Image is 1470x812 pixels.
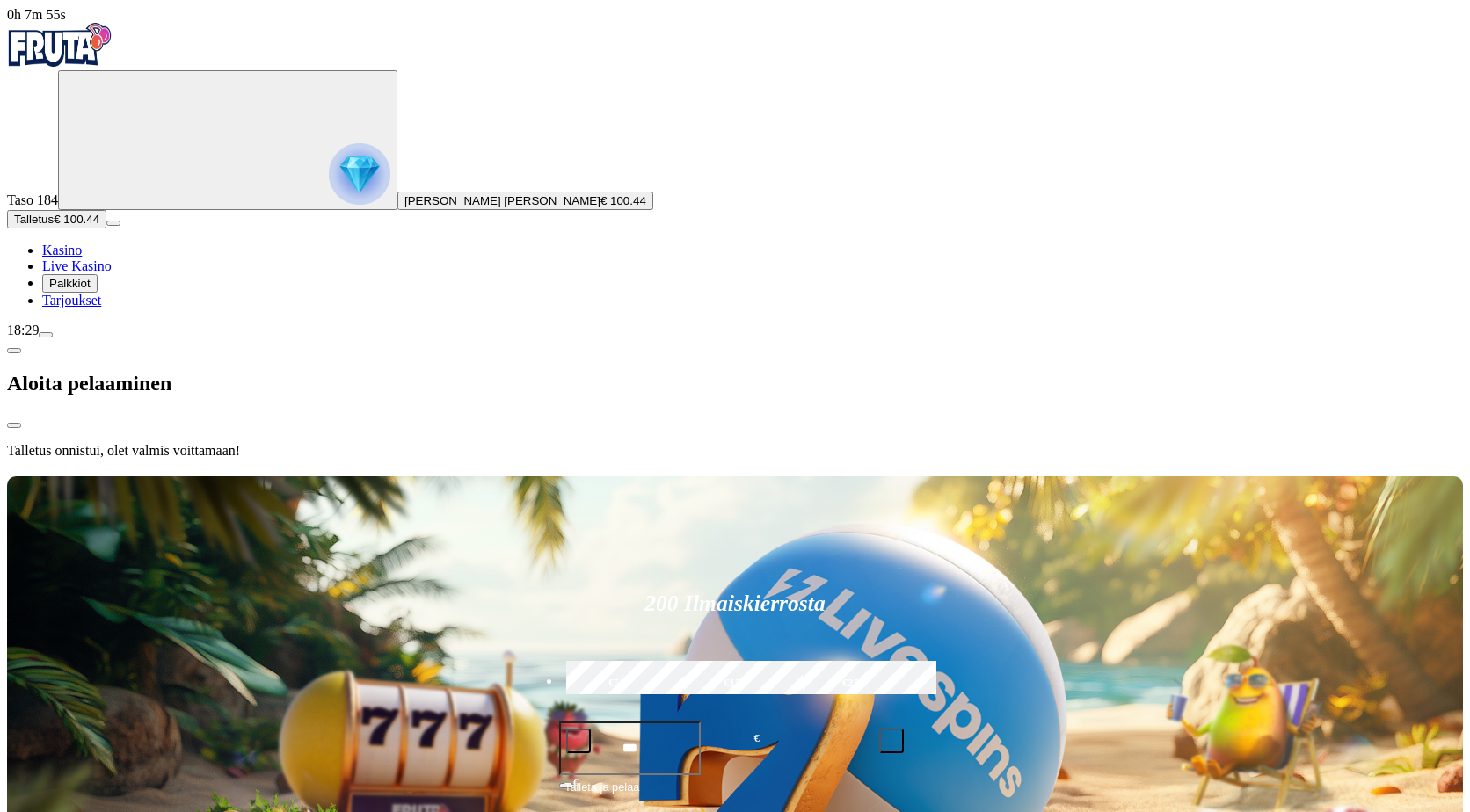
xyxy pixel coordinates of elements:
[680,658,790,709] label: €150
[397,192,653,210] button: [PERSON_NAME] [PERSON_NAME]€ 100.44
[7,423,21,428] button: close
[42,243,82,257] a: Kasino
[106,221,120,226] button: menu
[7,7,66,22] span: user session time
[404,194,600,207] span: [PERSON_NAME] [PERSON_NAME]
[7,23,113,67] img: Fruta
[7,210,106,228] button: Talletusplus icon€ 100.44
[39,332,53,337] button: menu
[573,777,579,787] span: €
[42,258,112,273] a: Live Kasino
[600,194,646,207] span: € 100.44
[7,348,21,353] button: chevron-left icon
[7,243,1463,308] nav: Main menu
[49,277,91,290] span: Palkkiot
[559,778,911,811] button: Talleta ja pelaa
[42,293,101,308] a: Tarjoukset
[7,323,39,337] span: 18:29
[7,372,1463,395] h2: Aloita pelaaminen
[7,23,1463,308] nav: Primary
[14,213,54,226] span: Talletus
[54,213,99,226] span: € 100.44
[7,192,58,207] span: Taso 184
[566,729,591,753] button: minus icon
[42,274,98,293] button: Palkkiot
[58,70,397,210] button: reward progress
[798,658,908,709] label: €250
[562,658,672,709] label: €50
[754,730,760,747] span: €
[7,54,113,69] a: Fruta
[879,729,904,753] button: plus icon
[329,143,390,205] img: reward progress
[564,779,639,810] span: Talleta ja pelaa
[7,443,1463,459] p: Talletus onnistui, olet valmis voittamaan!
